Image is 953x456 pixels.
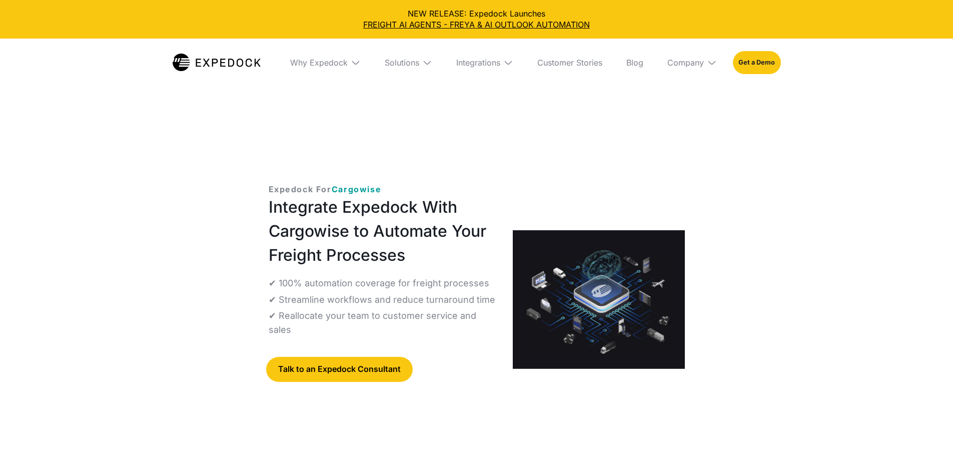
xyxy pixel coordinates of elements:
div: Integrations [448,39,521,87]
a: Get a Demo [733,51,780,74]
a: open lightbox [513,230,685,369]
a: Talk to an Expedock Consultant [266,357,413,382]
p: ✔ 100% automation coverage for freight processes [269,276,489,290]
div: Integrations [456,58,500,68]
h1: Integrate Expedock With Cargowise to Automate Your Freight Processes [269,195,497,267]
p: ✔ Streamline workflows and reduce turnaround time [269,293,495,307]
div: Why Expedock [290,58,348,68]
a: Customer Stories [529,39,610,87]
div: NEW RELEASE: Expedock Launches [8,8,945,31]
div: Solutions [385,58,419,68]
p: Expedock For [269,183,382,195]
div: Solutions [377,39,440,87]
a: FREIGHT AI AGENTS - FREYA & AI OUTLOOK AUTOMATION [8,19,945,30]
div: Why Expedock [282,39,369,87]
div: Company [667,58,704,68]
p: ✔ Reallocate your team to customer service and sales [269,309,497,337]
div: Company [659,39,725,87]
span: Cargowise [332,184,381,194]
a: Blog [618,39,651,87]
